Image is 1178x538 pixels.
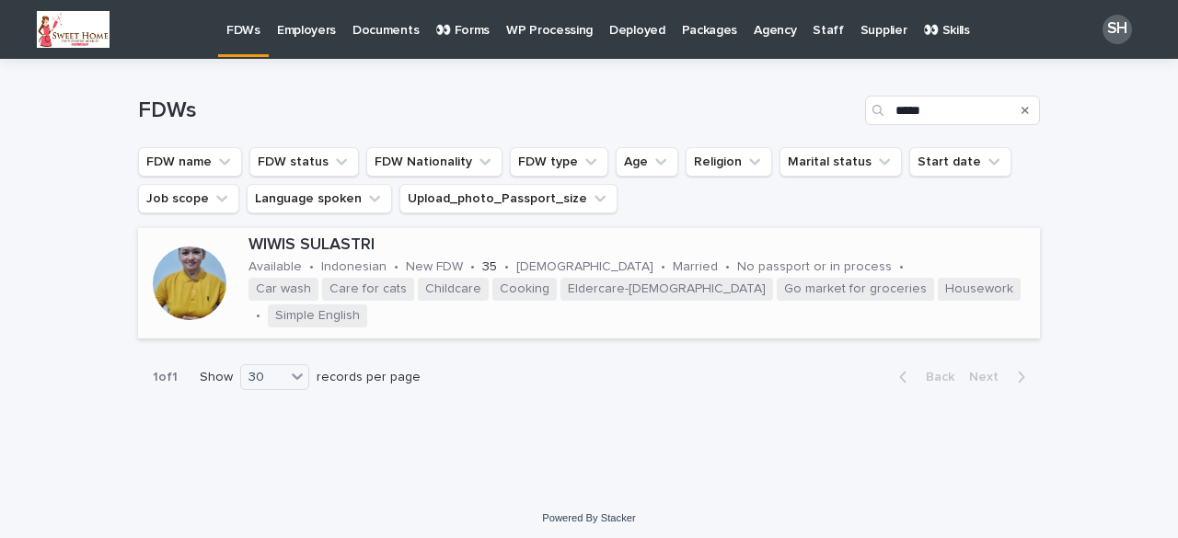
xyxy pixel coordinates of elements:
div: 30 [241,368,285,387]
span: Back [915,371,954,383]
p: Available [248,259,302,275]
p: Show [200,370,233,385]
input: Search [865,96,1040,125]
span: Go market for groceries [777,278,934,301]
button: Start date [909,147,1011,177]
div: SH [1103,15,1132,44]
button: FDW type [510,147,608,177]
button: Age [616,147,678,177]
a: WIWIS SULASTRIAvailable•Indonesian•New FDW•35•[DEMOGRAPHIC_DATA]•Married•No passport or in proces... [138,228,1040,339]
p: • [725,259,730,275]
p: [DEMOGRAPHIC_DATA] [516,259,653,275]
p: 1 of 1 [138,355,192,400]
p: Indonesian [321,259,387,275]
p: New FDW [406,259,463,275]
p: • [470,259,475,275]
span: Childcare [418,278,489,301]
h1: FDWs [138,97,858,124]
button: FDW Nationality [366,147,502,177]
span: Car wash [248,278,318,301]
button: Language spoken [247,184,392,213]
button: FDW name [138,147,242,177]
button: FDW status [249,147,359,177]
button: Back [884,369,962,385]
button: Upload_photo_Passport_size [399,184,618,213]
p: • [899,259,904,275]
span: Next [969,371,1010,383]
button: Religion [686,147,772,177]
p: 35 [482,259,497,275]
p: • [394,259,398,275]
span: Eldercare-[DEMOGRAPHIC_DATA] [560,278,773,301]
button: Next [962,369,1040,385]
p: • [661,259,665,275]
p: No passport or in process [737,259,892,275]
p: Married [673,259,718,275]
p: records per page [317,370,421,385]
a: Powered By Stacker [542,512,635,523]
p: • [309,259,314,275]
span: Simple English [268,304,367,327]
span: Cooking [492,278,557,301]
p: • [256,308,260,324]
span: Care for cats [322,278,414,301]
p: • [504,259,509,275]
p: WIWIS SULASTRI [248,235,1033,256]
button: Marital status [780,147,902,177]
img: 2a2EJceavRpfugFlk0OQI_8bRI5x8ccvmwU8FgkkLwo [37,11,110,48]
span: Housework [938,278,1021,301]
button: Job scope [138,184,239,213]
